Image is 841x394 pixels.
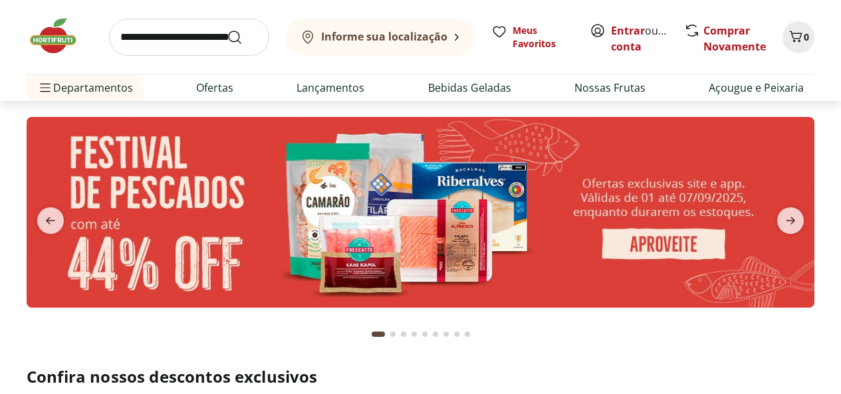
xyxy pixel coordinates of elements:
button: Go to page 5 from fs-carousel [420,318,430,350]
img: Hortifruti [27,16,93,56]
button: Go to page 8 from fs-carousel [451,318,462,350]
button: Go to page 3 from fs-carousel [398,318,409,350]
button: next [767,207,814,234]
a: Nossas Frutas [574,80,646,96]
button: Go to page 4 from fs-carousel [409,318,420,350]
a: Ofertas [196,80,233,96]
button: Menu [37,72,53,104]
span: 0 [804,31,809,43]
b: Informe sua localização [321,29,447,44]
span: Departamentos [37,72,133,104]
button: previous [27,207,74,234]
a: Meus Favoritos [491,24,574,50]
h2: Confira nossos descontos exclusivos [27,366,814,387]
button: Carrinho [782,21,814,53]
button: Go to page 7 from fs-carousel [441,318,451,350]
button: Current page from fs-carousel [369,318,388,350]
span: Meus Favoritos [513,24,574,50]
a: Criar conta [611,23,684,54]
img: pescados [27,117,814,308]
button: Informe sua localização [285,19,475,56]
a: Lançamentos [297,80,364,96]
button: Go to page 2 from fs-carousel [388,318,398,350]
input: search [109,19,269,56]
a: Comprar Novamente [703,23,766,54]
a: Açougue e Peixaria [709,80,804,96]
span: ou [611,23,670,54]
button: Submit Search [227,29,259,45]
a: Entrar [611,23,645,38]
button: Go to page 9 from fs-carousel [462,318,473,350]
button: Go to page 6 from fs-carousel [430,318,441,350]
a: Bebidas Geladas [428,80,511,96]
